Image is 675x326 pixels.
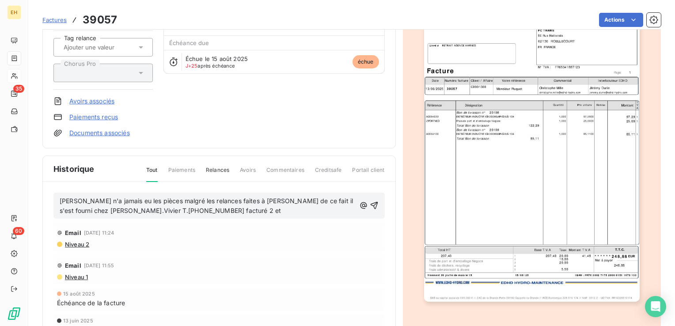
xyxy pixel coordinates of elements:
[63,318,93,323] span: 13 juin 2025
[7,5,21,19] div: EH
[42,15,67,24] a: Factures
[168,166,195,181] span: Paiements
[69,129,130,137] a: Documents associés
[186,55,248,62] span: Échue le 15 août 2025
[65,262,81,269] span: Email
[186,63,235,68] span: après échéance
[57,298,125,307] span: Échéance de la facture
[63,43,152,51] input: Ajouter une valeur
[146,166,158,182] span: Tout
[42,16,67,23] span: Factures
[69,113,118,121] a: Paiements reçus
[7,307,21,321] img: Logo LeanPay
[64,241,89,248] span: Niveau 2
[53,163,95,175] span: Historique
[69,97,114,106] a: Avoirs associés
[83,12,117,28] h3: 39057
[186,63,198,69] span: J+25
[240,166,256,181] span: Avoirs
[352,166,384,181] span: Portail client
[206,166,229,181] span: Relances
[84,263,114,268] span: [DATE] 11:55
[169,39,209,46] span: Échéance due
[599,13,643,27] button: Actions
[64,273,88,281] span: Niveau 1
[13,85,24,93] span: 35
[60,197,355,215] span: [PERSON_NAME] n'a jamais eu les pièces malgré les relances faites à [PERSON_NAME] de ce fait il s...
[353,55,379,68] span: échue
[63,291,95,296] span: 15 août 2025
[13,227,24,235] span: 60
[84,230,114,235] span: [DATE] 11:24
[266,166,304,181] span: Commentaires
[315,166,342,181] span: Creditsafe
[645,296,666,317] div: Open Intercom Messenger
[65,229,81,236] span: Email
